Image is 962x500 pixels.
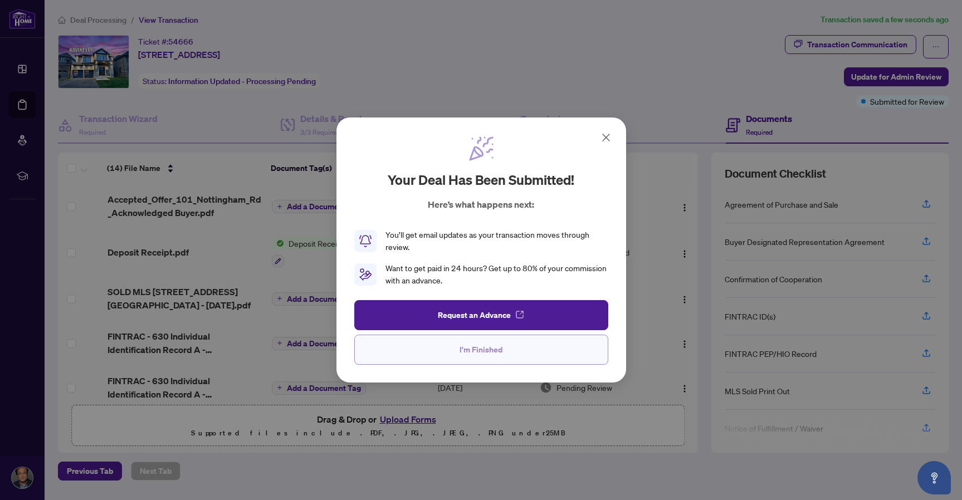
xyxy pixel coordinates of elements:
[385,262,608,287] div: Want to get paid in 24 hours? Get up to 80% of your commission with an advance.
[354,335,608,365] button: I'm Finished
[460,341,502,359] span: I'm Finished
[388,171,574,189] h2: Your deal has been submitted!
[438,306,511,324] span: Request an Advance
[917,461,951,494] button: Open asap
[428,198,534,211] p: Here’s what happens next:
[385,229,608,253] div: You’ll get email updates as your transaction moves through review.
[354,300,608,330] button: Request an Advance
